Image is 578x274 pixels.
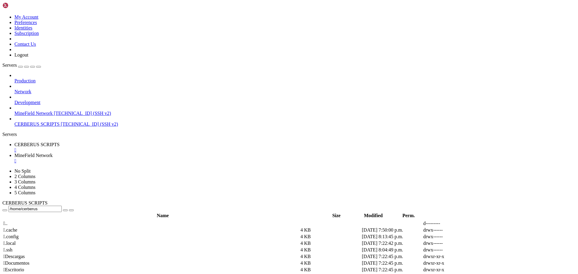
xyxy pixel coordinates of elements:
[423,254,484,260] td: drwxr-xr-x
[14,153,576,164] a: MineField Network
[300,267,361,273] td: 4 KB
[423,247,484,253] td: drwx------
[3,234,19,239] span: .config
[3,227,17,232] span: .cache
[14,111,53,116] span: MineField Network
[3,221,8,226] span: ..
[54,111,111,116] span: [TECHNICAL_ID] (SSH v2)
[14,42,36,47] a: Contact Us
[8,206,62,212] input: Current Folder
[14,122,60,127] span: CERBERUS SCRIPTS
[14,100,576,105] a: Development
[14,89,576,94] a: Network
[14,111,576,116] a: MineField Network [TECHNICAL_ID] (SSH v2)
[3,254,25,259] span: Descargas
[300,247,361,253] td: 4 KB
[362,240,422,246] td: [DATE] 7:22:42 p.m.
[300,227,361,233] td: 4 KB
[14,78,576,84] a: Production
[362,247,422,253] td: [DATE] 8:04:49 p.m.
[14,84,576,94] li: Network
[3,247,12,252] span: .ssh
[14,100,40,105] span: Development
[397,213,421,219] th: Perm.: activate to sort column ascending
[350,213,396,219] th: Modified: activate to sort column ascending
[14,174,36,179] a: 2 Columns
[2,200,48,205] span: CERBERUS SCRIPTS
[423,260,484,266] td: drwxr-xr-x
[61,122,118,127] span: [TECHNICAL_ID] (SSH v2)
[2,2,37,8] img: Shellngn
[14,31,39,36] a: Subscription
[3,241,16,246] span: .local
[362,227,422,233] td: [DATE] 7:50:00 p.m.
[14,73,576,84] li: Production
[423,267,484,273] td: drwxr-xr-x
[14,105,576,116] li: MineField Network [TECHNICAL_ID] (SSH v2)
[362,260,422,266] td: [DATE] 7:22:45 p.m.
[14,78,36,83] span: Production
[362,234,422,240] td: [DATE] 8:13:45 p.m.
[423,220,484,226] td: d---------
[14,190,36,195] a: 5 Columns
[14,116,576,127] li: CERBERUS SCRIPTS [TECHNICAL_ID] (SSH v2)
[14,185,36,190] a: 4 Columns
[14,142,60,147] span: CERBERUS SCRIPTS
[14,142,576,153] a: CERBERUS SCRIPTS
[323,213,350,219] th: Size: activate to sort column ascending
[14,20,37,25] a: Preferences
[3,247,5,252] span: 
[14,89,31,94] span: Network
[2,63,41,68] a: Servers
[2,132,576,137] div: Servers
[300,234,361,240] td: 4 KB
[14,14,39,20] a: My Account
[14,153,53,158] span: MineField Network
[3,241,5,246] span: 
[423,227,484,233] td: drwx------
[14,179,36,184] a: 3 Columns
[14,122,576,127] a: CERBERUS SCRIPTS [TECHNICAL_ID] (SSH v2)
[14,168,31,174] a: No Split
[3,267,24,272] span: Escritorio
[3,221,5,226] span: 
[423,234,484,240] td: drwx------
[3,254,5,259] span: 
[3,227,5,232] span: 
[3,234,5,239] span: 
[300,260,361,266] td: 4 KB
[14,25,33,30] a: Identities
[14,52,28,57] a: Logout
[3,260,30,266] span: Documentos
[423,240,484,246] td: drwx------
[2,63,17,68] span: Servers
[362,254,422,260] td: [DATE] 7:22:45 p.m.
[300,240,361,246] td: 4 KB
[362,267,422,273] td: [DATE] 7:22:45 p.m.
[3,267,5,272] span: 
[3,260,5,266] span: 
[14,147,576,153] a: 
[300,254,361,260] td: 4 KB
[14,158,576,164] a: 
[14,94,576,105] li: Development
[3,213,322,219] th: Name: activate to sort column descending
